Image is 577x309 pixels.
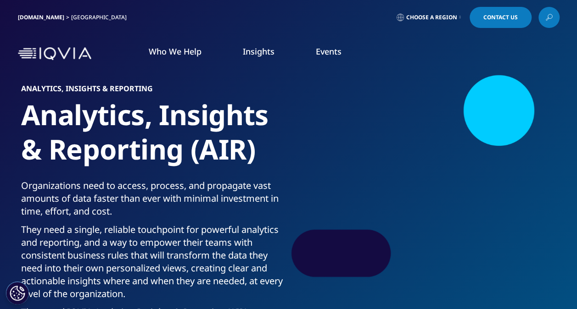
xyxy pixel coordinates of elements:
p: They need a single, reliable touchpoint for powerful analytics and reporting, and a way to empowe... [21,223,285,306]
a: Events [316,46,342,57]
a: Insights [243,46,274,57]
a: Who We Help [149,46,202,57]
nav: Primary [95,32,560,75]
img: 639_tech-custom-photo_presenting-in-tech-room.jpg [310,85,556,268]
div: [GEOGRAPHIC_DATA] [71,14,130,21]
a: [DOMAIN_NAME] [18,13,64,21]
span: Choose a Region [406,14,457,21]
h1: Analytics, Insights & Reporting (AIR) [21,98,285,179]
span: Contact Us [483,15,518,20]
p: Organizations need to access, process, and propagate vast amounts of data faster than ever with m... [21,179,285,223]
h6: ANALYTICS, INSIGHTS & REPORTING [21,85,285,98]
button: Cookies Settings [6,281,29,304]
a: Contact Us [470,7,532,28]
img: IQVIA Healthcare Information Technology and Pharma Clinical Research Company [18,47,91,61]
